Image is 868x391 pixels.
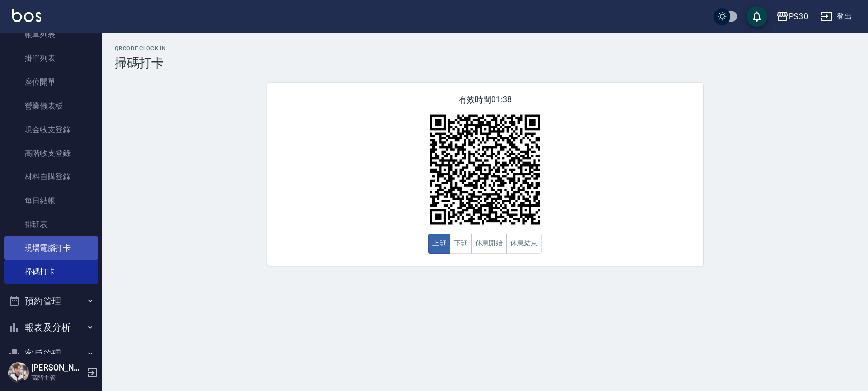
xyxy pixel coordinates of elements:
a: 材料自購登錄 [4,165,98,189]
button: 休息開始 [471,234,507,254]
img: Person [8,362,29,383]
button: 預約管理 [4,288,98,315]
button: 下班 [450,234,472,254]
h5: [PERSON_NAME] [31,363,83,373]
a: 掃碼打卡 [4,260,98,283]
a: 帳單列表 [4,23,98,47]
button: 登出 [816,7,856,26]
h3: 掃碼打卡 [115,56,856,70]
p: 高階主管 [31,373,83,382]
a: 高階收支登錄 [4,141,98,165]
a: 排班表 [4,213,98,236]
button: 上班 [428,234,450,254]
button: 休息結束 [506,234,542,254]
a: 座位開單 [4,70,98,94]
a: 營業儀表板 [4,94,98,118]
button: 報表及分析 [4,314,98,341]
a: 現場電腦打卡 [4,236,98,260]
button: 客戶管理 [4,341,98,367]
a: 每日結帳 [4,189,98,213]
h2: QRcode Clock In [115,45,856,52]
div: 有效時間 01:38 [267,83,703,266]
a: 掛單列表 [4,47,98,70]
div: PS30 [789,10,808,23]
img: Logo [12,9,41,22]
button: save [747,6,767,27]
a: 現金收支登錄 [4,118,98,141]
button: PS30 [772,6,812,27]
